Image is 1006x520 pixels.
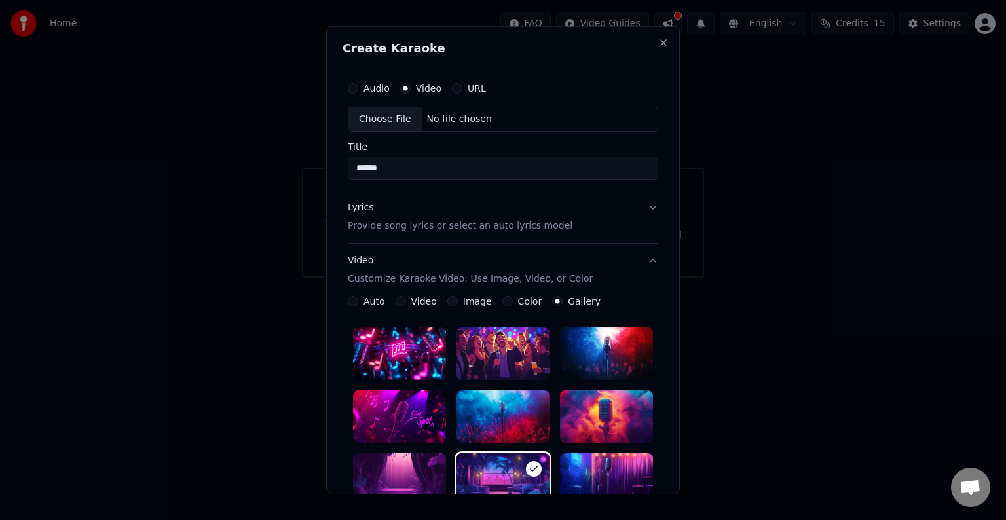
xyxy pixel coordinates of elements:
p: Customize Karaoke Video: Use Image, Video, or Color [348,272,593,286]
label: Image [463,297,492,306]
h2: Create Karaoke [343,43,663,54]
label: Audio [363,84,390,93]
label: Title [348,142,658,151]
label: Color [518,297,542,306]
label: URL [468,84,486,93]
label: Video [416,84,441,93]
div: Lyrics [348,201,373,214]
div: Choose File [348,107,422,131]
div: Video [348,254,593,286]
label: Auto [363,297,385,306]
label: Gallery [568,297,601,306]
div: No file chosen [422,113,497,126]
label: Video [411,297,437,306]
button: VideoCustomize Karaoke Video: Use Image, Video, or Color [348,244,658,296]
p: Provide song lyrics or select an auto lyrics model [348,219,572,232]
button: LyricsProvide song lyrics or select an auto lyrics model [348,191,658,243]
